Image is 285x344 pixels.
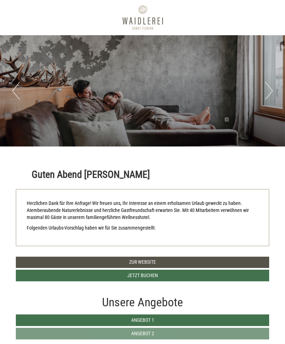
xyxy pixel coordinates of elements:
p: Folgenden Urlaubs-Vorschlag haben wir für Sie zusammengestellt: [27,225,258,232]
a: Jetzt buchen [16,270,269,281]
span: Angebot 2 [131,331,154,336]
div: Unsere Angebote [16,294,269,311]
a: Zur Website [16,257,269,268]
span: Angebot 1 [131,317,154,323]
button: Previous [12,82,20,100]
h1: Guten Abend [PERSON_NAME] [32,169,150,180]
button: Next [265,82,273,100]
p: Herzlichen Dank für Ihre Anfrage! Wir freuen uns, Ihr Interesse an einem erholsamen Urlaub geweck... [27,200,258,221]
